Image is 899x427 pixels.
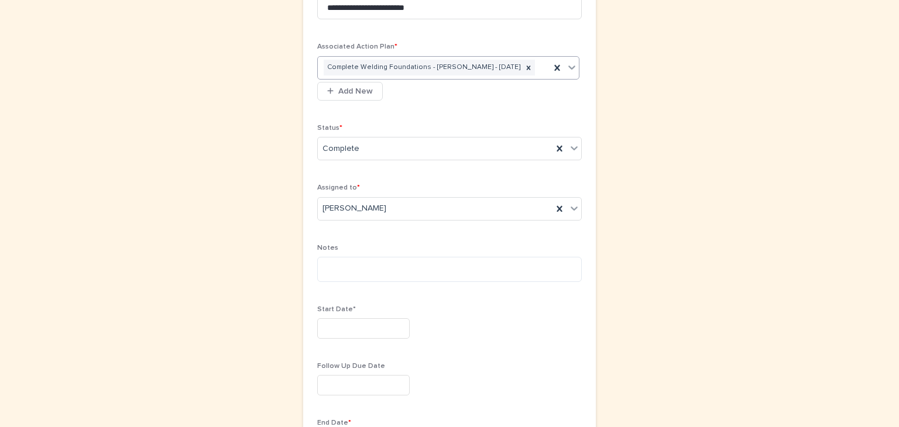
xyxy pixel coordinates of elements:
[317,363,385,370] span: Follow Up Due Date
[317,245,338,252] span: Notes
[322,143,359,155] span: Complete
[338,87,373,95] span: Add New
[324,60,522,75] div: Complete Welding Foundations - [PERSON_NAME] - [DATE]
[317,419,351,426] span: End Date
[317,184,360,191] span: Assigned to
[317,125,342,132] span: Status
[317,82,383,101] button: Add New
[317,43,397,50] span: Associated Action Plan
[322,202,386,215] span: [PERSON_NAME]
[317,306,356,313] span: Start Date*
